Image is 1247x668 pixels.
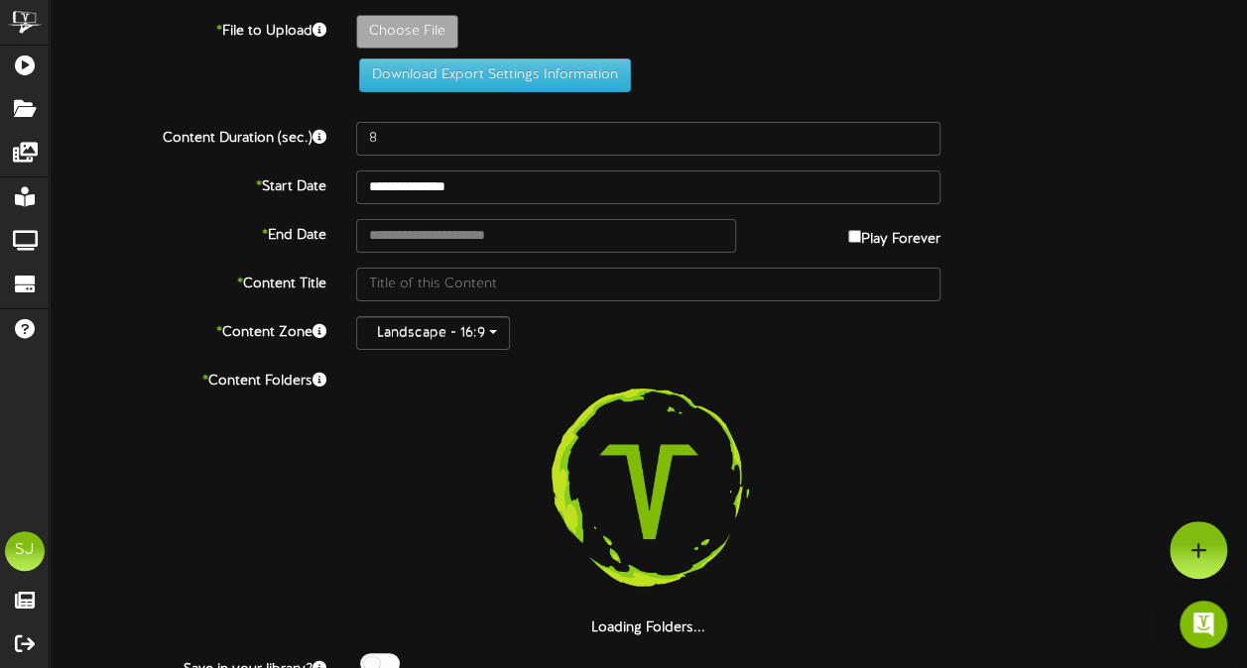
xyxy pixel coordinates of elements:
button: Landscape - 16:9 [356,316,510,350]
label: File to Upload [35,15,341,42]
input: Play Forever [848,230,861,243]
label: Content Folders [35,365,341,391]
input: Title of this Content [356,268,940,301]
label: Start Date [35,170,341,197]
strong: Loading Folders... [591,620,705,635]
a: Download Export Settings Information [349,67,631,82]
div: Open Intercom Messenger [1180,601,1227,648]
label: Content Zone [35,316,341,343]
label: Content Duration (sec.) [35,122,341,149]
label: End Date [35,219,341,246]
label: Play Forever [848,219,940,250]
label: Content Title [35,268,341,294]
img: loading-spinner-3.png [522,365,776,618]
button: Download Export Settings Information [359,58,631,92]
div: SJ [5,531,45,571]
